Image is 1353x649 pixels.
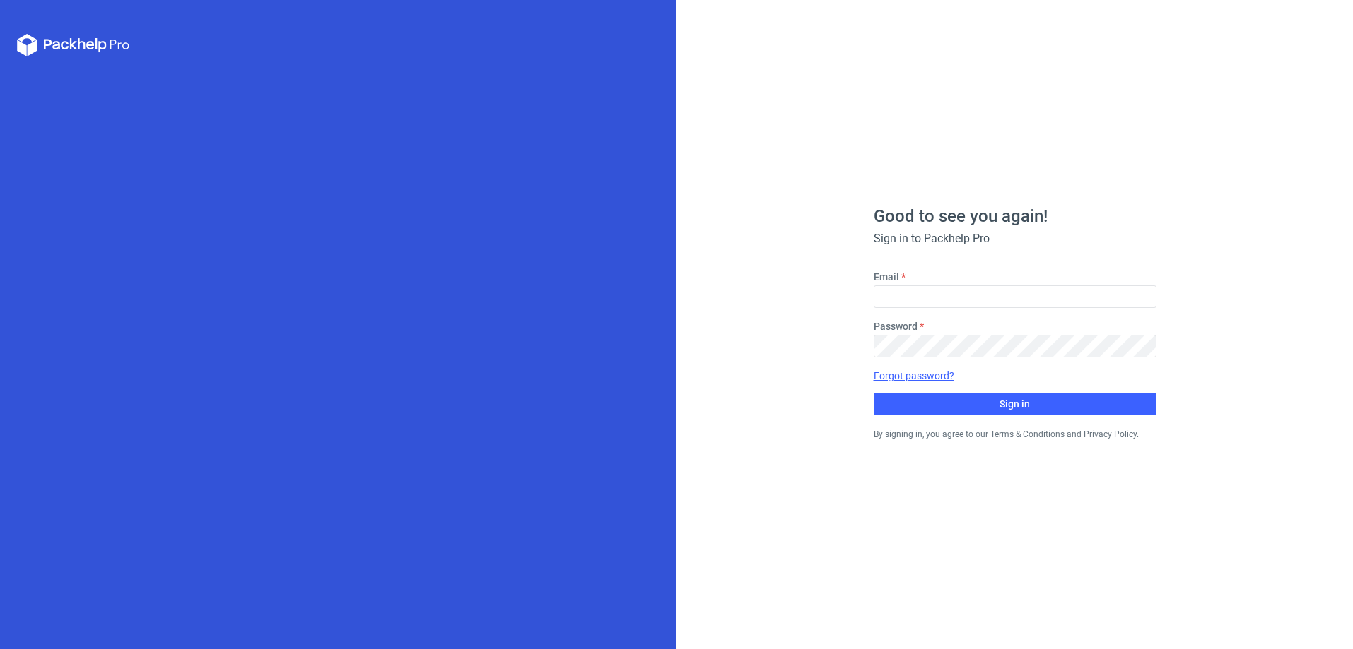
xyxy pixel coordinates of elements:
svg: Packhelp Pro [17,34,130,56]
div: Sign in to Packhelp Pro [874,230,1156,247]
a: Forgot password? [874,369,954,383]
small: By signing in, you agree to our Terms & Conditions and Privacy Policy. [874,429,1139,439]
label: Password [874,319,918,333]
label: Email [874,270,899,284]
span: Sign in [1000,399,1030,409]
h1: Good to see you again! [874,208,1156,225]
button: Sign in [874,393,1156,415]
